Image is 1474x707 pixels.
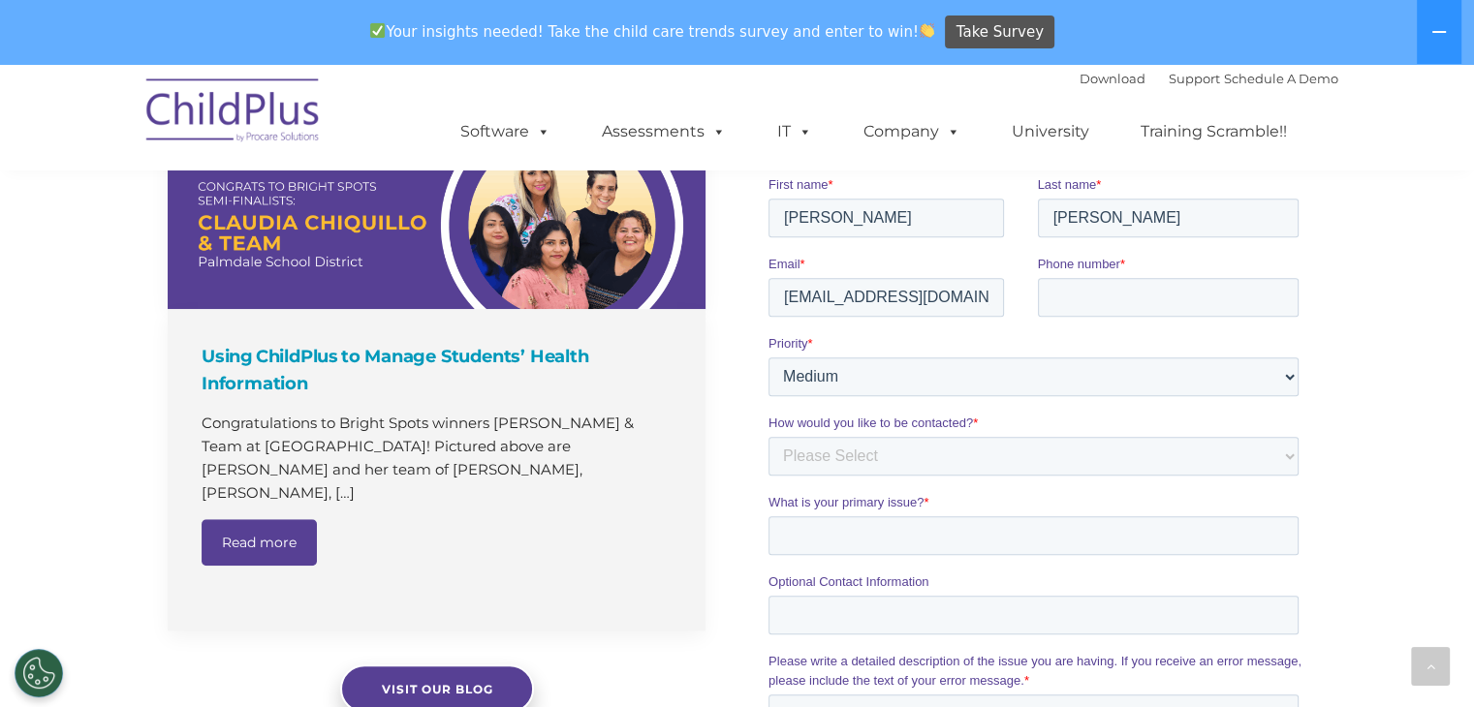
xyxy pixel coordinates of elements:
[1080,71,1145,86] a: Download
[758,112,831,151] a: IT
[202,343,676,397] h4: Using ChildPlus to Manage Students’ Health Information
[844,112,980,151] a: Company
[441,112,570,151] a: Software
[1080,71,1338,86] font: |
[1121,112,1306,151] a: Training Scramble!!
[582,112,745,151] a: Assessments
[202,412,676,505] p: Congratulations to Bright Spots winners [PERSON_NAME] & Team at [GEOGRAPHIC_DATA]​! Pictured abov...
[945,15,1054,49] a: Take Survey
[202,519,317,566] a: Read more
[1169,71,1220,86] a: Support
[362,13,943,50] span: Your insights needed! Take the child care trends survey and enter to win!
[957,15,1044,49] span: Take Survey
[137,65,330,162] img: ChildPlus by Procare Solutions
[1224,71,1338,86] a: Schedule A Demo
[381,682,492,696] span: Visit our blog
[15,649,63,697] button: Cookies Settings
[920,23,934,38] img: 👏
[992,112,1109,151] a: University
[370,23,385,38] img: ✅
